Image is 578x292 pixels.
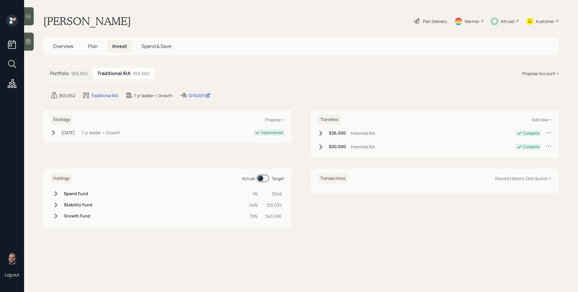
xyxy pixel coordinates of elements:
div: 7 yr ladder • Growth [134,92,172,99]
div: Warmer [465,18,480,24]
div: Complete [523,131,539,136]
div: Propose + [265,117,284,122]
span: Overview [53,43,73,49]
div: 1% [249,191,258,197]
div: $40,080 [265,213,282,219]
span: Plan [88,43,98,49]
div: Altruist [501,18,515,24]
h6: Growth Fund [64,214,92,219]
h6: $26,000 [329,131,346,136]
div: 10134551 [188,92,210,99]
div: Plan Delivery [423,18,447,24]
div: Propose Account + [522,70,559,77]
span: Spend & Save [141,43,171,49]
div: [DATE] [61,129,75,136]
div: Log out [5,272,19,278]
div: Implemented [261,130,283,135]
h1: [PERSON_NAME] [43,14,131,28]
div: Traditional IRA [91,92,118,99]
div: Inherited IRA [351,130,375,136]
div: $53,662 [59,92,75,99]
div: 24% [249,202,258,208]
div: 75% [249,213,258,219]
div: Add new + [532,117,552,122]
div: Record Historic Distribution + [495,176,552,181]
div: $13,034 [265,202,282,208]
div: Kustomer [536,18,555,24]
h6: Spend Fund [64,191,92,196]
div: $549 [265,191,282,197]
h6: Transactions [318,173,348,183]
div: Target [272,175,284,182]
img: james-distasi-headshot.png [6,252,18,265]
div: $53,662 [71,70,88,77]
div: Actual [242,175,255,182]
h6: Stability Fund [64,202,92,208]
h6: Holdings [51,173,72,183]
div: $53,662 [133,70,149,77]
h6: $20,000 [329,144,346,149]
h6: Transfers [318,115,341,125]
div: 7 yr ladder • Growth [82,129,120,136]
div: Complete [523,144,539,150]
h6: Strategy [51,115,73,125]
h5: Portfolio [50,71,69,76]
div: Inherited IRA [351,144,375,150]
span: Invest [112,43,127,49]
h5: Traditional IRA [97,71,131,76]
